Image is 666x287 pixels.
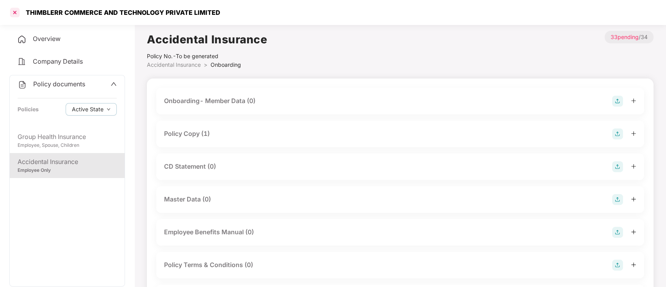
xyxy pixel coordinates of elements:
span: plus [631,98,636,103]
div: Accidental Insurance [18,157,117,167]
span: Policy documents [33,80,85,88]
img: svg+xml;base64,PHN2ZyB4bWxucz0iaHR0cDovL3d3dy53My5vcmcvMjAwMC9zdmciIHdpZHRoPSIyOCIgaGVpZ2h0PSIyOC... [612,161,623,172]
span: plus [631,131,636,136]
span: Accidental Insurance [147,61,201,68]
span: Active State [72,105,104,114]
span: > [204,61,207,68]
span: Onboarding [211,61,241,68]
div: Policy Terms & Conditions (0) [164,260,253,270]
div: Employee Benefits Manual (0) [164,227,254,237]
span: up [111,81,117,87]
h1: Accidental Insurance [147,31,267,48]
div: Master Data (0) [164,194,211,204]
div: Policies [18,105,39,114]
div: Onboarding- Member Data (0) [164,96,255,106]
p: / 34 [605,31,654,43]
span: Company Details [33,57,83,65]
div: Group Health Insurance [18,132,117,142]
img: svg+xml;base64,PHN2ZyB4bWxucz0iaHR0cDovL3d3dy53My5vcmcvMjAwMC9zdmciIHdpZHRoPSIyOCIgaGVpZ2h0PSIyOC... [612,96,623,107]
div: THIMBLERR COMMERCE AND TECHNOLOGY PRIVATE LIMITED [21,9,220,16]
img: svg+xml;base64,PHN2ZyB4bWxucz0iaHR0cDovL3d3dy53My5vcmcvMjAwMC9zdmciIHdpZHRoPSIyNCIgaGVpZ2h0PSIyNC... [17,57,27,66]
div: Policy No.- To be generated [147,52,267,61]
img: svg+xml;base64,PHN2ZyB4bWxucz0iaHR0cDovL3d3dy53My5vcmcvMjAwMC9zdmciIHdpZHRoPSIyOCIgaGVpZ2h0PSIyOC... [612,194,623,205]
img: svg+xml;base64,PHN2ZyB4bWxucz0iaHR0cDovL3d3dy53My5vcmcvMjAwMC9zdmciIHdpZHRoPSIyNCIgaGVpZ2h0PSIyNC... [17,35,27,44]
span: plus [631,164,636,169]
div: Policy Copy (1) [164,129,210,139]
button: Active Statedown [66,103,117,116]
div: Employee Only [18,167,117,174]
img: svg+xml;base64,PHN2ZyB4bWxucz0iaHR0cDovL3d3dy53My5vcmcvMjAwMC9zdmciIHdpZHRoPSIyNCIgaGVpZ2h0PSIyNC... [18,80,27,89]
img: svg+xml;base64,PHN2ZyB4bWxucz0iaHR0cDovL3d3dy53My5vcmcvMjAwMC9zdmciIHdpZHRoPSIyOCIgaGVpZ2h0PSIyOC... [612,260,623,271]
span: plus [631,196,636,202]
img: svg+xml;base64,PHN2ZyB4bWxucz0iaHR0cDovL3d3dy53My5vcmcvMjAwMC9zdmciIHdpZHRoPSIyOCIgaGVpZ2h0PSIyOC... [612,128,623,139]
div: Employee, Spouse, Children [18,142,117,149]
span: plus [631,262,636,267]
span: plus [631,229,636,235]
img: svg+xml;base64,PHN2ZyB4bWxucz0iaHR0cDovL3d3dy53My5vcmcvMjAwMC9zdmciIHdpZHRoPSIyOCIgaGVpZ2h0PSIyOC... [612,227,623,238]
div: CD Statement (0) [164,162,216,171]
span: 33 pending [611,34,639,40]
span: Overview [33,35,61,43]
span: down [107,107,111,112]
